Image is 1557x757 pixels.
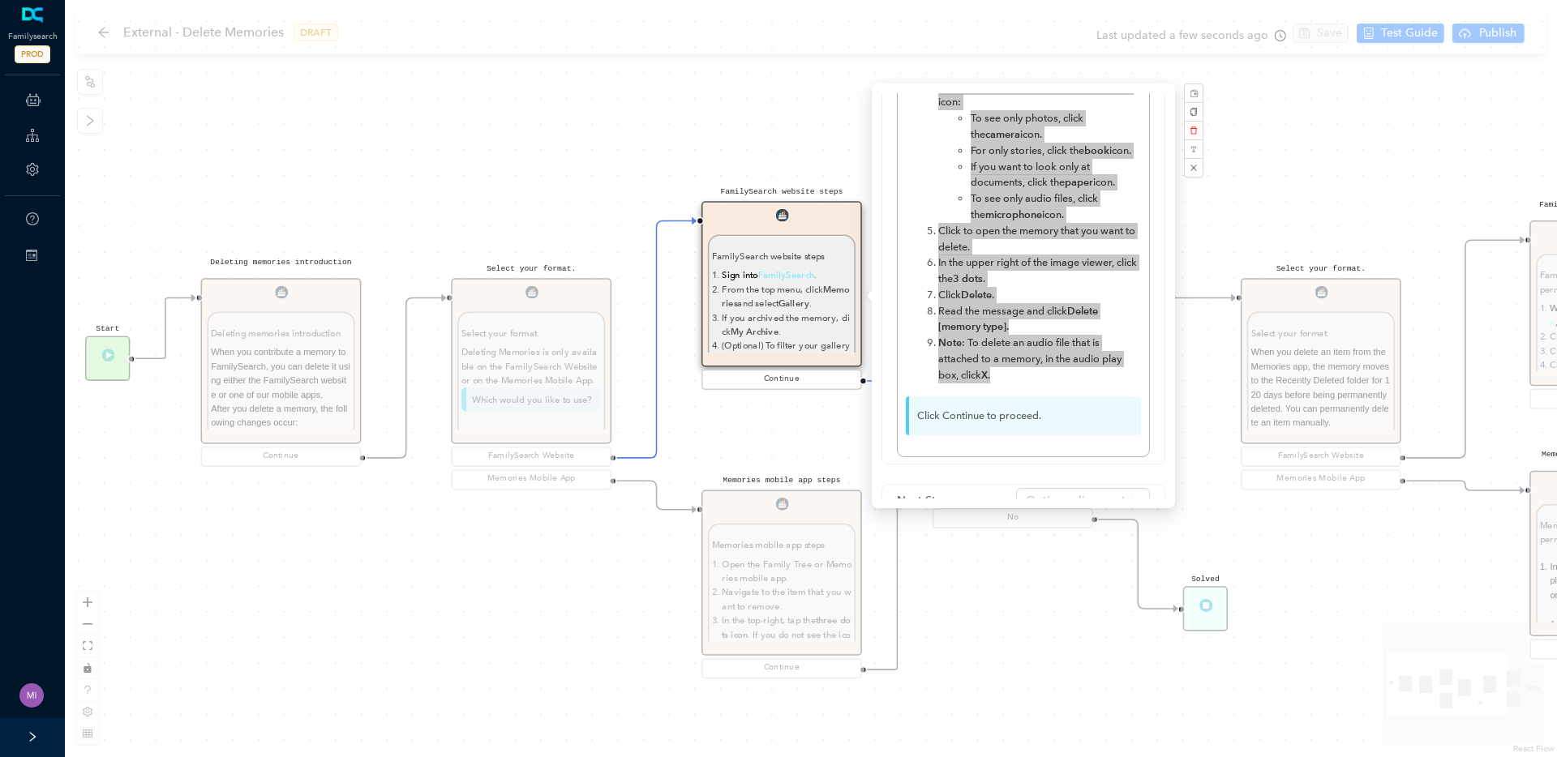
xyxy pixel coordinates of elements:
span: My Archive [731,326,778,337]
pre: FamilySearch website steps [720,186,843,198]
span: Gallery [778,297,809,309]
div: StartTrigger [85,336,130,381]
span: PROD [15,45,50,63]
li: For only stories, click the icon. [971,143,1141,159]
span: camera [985,128,1020,140]
div: SolvedSolved [1183,586,1228,631]
g: Edge from reactflownode_b1458d9c-77fb-48c5-b647-c5964db8c7d2 to reactflownode_21704b88-51e8-4039-... [1406,468,1525,503]
div: Select your format.GuideSelect your format.Deleting Memories is only available on the FamilySearc... [451,278,611,492]
pre: Start [96,323,119,336]
g: Edge from reactflownode_f19ea953-4e16-4172-9252-171c0a1b55db to reactflownode_1965033b-aa65-4b7c-... [1098,507,1177,622]
pre: Memories mobile app steps [723,475,840,487]
g: Edge from reactflownode_373a9d17-3e48-47a2-a589-66f3c639639d to reactflownode_76a13482-9207-4e09-... [135,285,195,371]
div: Continue [706,373,858,386]
span: book [1084,144,1109,156]
pre: Select your format. [487,263,576,275]
div: Memories mobile app stepsGuideMemories mobile app stepsOpen the Family Tree or Memories mobile ap... [701,490,862,682]
pre: Deleting memories introduction [200,259,361,267]
span: X [981,369,988,381]
strong: Note [938,336,962,349]
pre: Select your format. [1276,263,1366,275]
li: . [722,268,851,282]
li: Click . [938,287,1141,303]
div: Next Steps [897,492,1016,510]
g: Edge from reactflownode_f19ea953-4e16-4172-9252-171c0a1b55db to reactflownode_b1458d9c-77fb-48c5-... [1098,285,1235,510]
g: Edge from reactflownode_7406b311-33d2-4621-bac9-1de9ab08c30b to reactflownode_6262a1bd-046d-4fdc-... [616,468,696,522]
li: If you archived the memory, click . [722,310,851,339]
div: Deleting memories introductionGuideDeleting memories introductionWhen you contribute a memory to ... [200,278,361,469]
li: (Optional) To filter your gallery to one specific type of memory, click the relevant icon: [722,339,851,508]
span: setting [26,163,39,176]
span: question-circle [26,212,39,225]
li: Read the message and click . [938,303,1141,336]
li: In the upper right of the image viewer, click the . [938,254,1141,287]
g: Edge from reactflownode_7406b311-33d2-4621-bac9-1de9ab08c30b to reactflownode_dc864ff4-d9c7-4908-... [616,208,696,471]
span: Memories [722,284,849,310]
li: From the top menu, click and select . [722,282,851,310]
div: Select your format.GuideSelect your format.When you delete an item from the Memories app, the mem... [1241,278,1401,492]
span: microphone [985,208,1042,220]
a: FamilySearch [758,269,815,280]
li: Click to open the memory that you want to delete. [938,223,1141,255]
span: paper [1065,176,1093,188]
li: If you want to look only at documents, click the icon. [971,159,1141,191]
li: To see only audio files, click the icon. [971,190,1141,223]
p: FamilySearch website steps [712,249,852,263]
img: Guide [775,209,788,222]
g: Edge from reactflownode_76a13482-9207-4e09-b774-1241e8581d54 to reactflownode_7406b311-33d2-4621-... [367,285,446,471]
span: Sign into [722,269,757,280]
span: 3 dots [953,272,983,284]
span: : To delete an audio file that is attached to a memory, in the audio play box, click . [938,336,1122,381]
li: To see only photos, click the icon. [971,110,1141,143]
p: Click Continue to proceed. [906,396,1141,435]
pre: Solved [1191,573,1220,585]
img: 436b26eefb3d7b6a30ca334c05a043df [19,683,44,708]
div: FamilySearch website stepsGuideFamilySearch website stepsSign intoFamilySearch.From the top menu,... [701,201,862,392]
li: (Optional) To filter your gallery to one specific type of memory, click the relevant icon: [938,62,1141,223]
g: Edge from reactflownode_b1458d9c-77fb-48c5-b647-c5964db8c7d2 to reactflownode_fdc3ef8a-e5d8-44d0-... [1406,227,1525,470]
div: Results of deleting a memoryGuideResults of deleting a memoryResultsWhen you delete a memory, it ... [933,317,1093,531]
span: Delete [961,289,992,301]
